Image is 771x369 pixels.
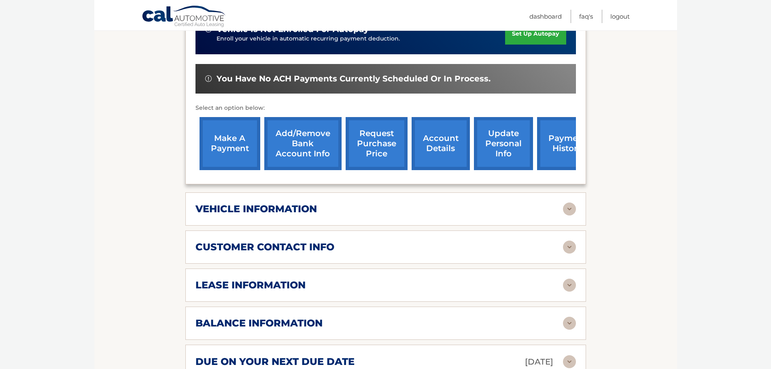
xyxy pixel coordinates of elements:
p: Select an option below: [195,103,576,113]
a: make a payment [200,117,260,170]
a: set up autopay [505,23,566,45]
a: Logout [610,10,630,23]
h2: vehicle information [195,203,317,215]
a: Cal Automotive [142,5,227,29]
h2: customer contact info [195,241,334,253]
h2: lease information [195,279,306,291]
p: [DATE] [525,355,553,369]
img: accordion-rest.svg [563,279,576,292]
a: Dashboard [529,10,562,23]
img: accordion-rest.svg [563,317,576,330]
img: accordion-rest.svg [563,355,576,368]
span: You have no ACH payments currently scheduled or in process. [217,74,491,84]
a: request purchase price [346,117,408,170]
h2: balance information [195,317,323,329]
img: accordion-rest.svg [563,203,576,215]
h2: due on your next due date [195,356,355,368]
a: payment history [537,117,598,170]
img: accordion-rest.svg [563,241,576,254]
img: alert-white.svg [205,75,212,82]
a: FAQ's [579,10,593,23]
a: account details [412,117,470,170]
a: Add/Remove bank account info [264,117,342,170]
a: update personal info [474,117,533,170]
p: Enroll your vehicle in automatic recurring payment deduction. [217,34,506,43]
